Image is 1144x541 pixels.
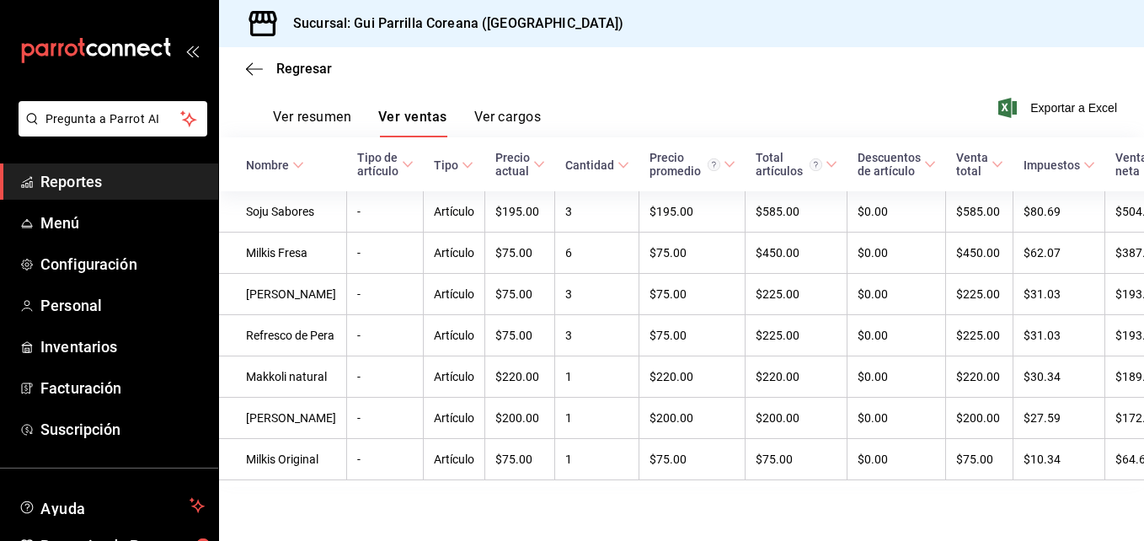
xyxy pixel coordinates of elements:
[746,398,847,439] td: $200.00
[485,233,555,274] td: $75.00
[40,335,205,358] span: Inventarios
[746,315,847,356] td: $225.00
[1024,158,1095,172] span: Impuestos
[858,151,936,178] span: Descuentos de artículo
[424,233,485,274] td: Artículo
[485,356,555,398] td: $220.00
[40,253,205,276] span: Configuración
[639,274,746,315] td: $75.00
[847,356,946,398] td: $0.00
[40,170,205,193] span: Reportes
[40,495,183,516] span: Ayuda
[273,109,541,137] div: navigation tabs
[1024,158,1080,172] div: Impuestos
[858,151,921,178] div: Descuentos de artículo
[347,191,424,233] td: -
[434,158,473,172] span: Tipo
[276,61,332,77] span: Regresar
[185,44,199,57] button: open_drawer_menu
[246,158,304,172] span: Nombre
[946,439,1013,480] td: $75.00
[565,158,614,172] div: Cantidad
[219,356,347,398] td: Makkoli natural
[357,151,414,178] span: Tipo de artículo
[1013,191,1105,233] td: $80.69
[946,191,1013,233] td: $585.00
[219,191,347,233] td: Soju Sabores
[495,151,545,178] span: Precio actual
[219,233,347,274] td: Milkis Fresa
[847,398,946,439] td: $0.00
[746,356,847,398] td: $220.00
[639,356,746,398] td: $220.00
[756,151,837,178] span: Total artículos
[650,151,735,178] span: Precio promedio
[847,315,946,356] td: $0.00
[40,212,205,234] span: Menú
[424,274,485,315] td: Artículo
[639,233,746,274] td: $75.00
[847,439,946,480] td: $0.00
[555,233,639,274] td: 6
[347,315,424,356] td: -
[434,158,458,172] div: Tipo
[273,109,351,137] button: Ver resumen
[246,158,289,172] div: Nombre
[639,315,746,356] td: $75.00
[555,274,639,315] td: 3
[956,151,1003,178] span: Venta total
[485,398,555,439] td: $200.00
[756,151,822,178] div: Total artículos
[847,191,946,233] td: $0.00
[485,274,555,315] td: $75.00
[946,315,1013,356] td: $225.00
[424,439,485,480] td: Artículo
[956,151,988,178] div: Venta total
[424,315,485,356] td: Artículo
[1013,233,1105,274] td: $62.07
[650,151,720,178] div: Precio promedio
[1013,274,1105,315] td: $31.03
[40,377,205,399] span: Facturación
[347,356,424,398] td: -
[347,274,424,315] td: -
[555,439,639,480] td: 1
[280,13,624,34] h3: Sucursal: Gui Parrilla Coreana ([GEOGRAPHIC_DATA])
[219,274,347,315] td: [PERSON_NAME]
[378,109,447,137] button: Ver ventas
[347,439,424,480] td: -
[485,191,555,233] td: $195.00
[1013,315,1105,356] td: $31.03
[40,418,205,441] span: Suscripción
[810,158,822,171] svg: El total artículos considera cambios de precios en los artículos así como costos adicionales por ...
[946,274,1013,315] td: $225.00
[639,191,746,233] td: $195.00
[555,191,639,233] td: 3
[847,274,946,315] td: $0.00
[424,356,485,398] td: Artículo
[1013,356,1105,398] td: $30.34
[347,233,424,274] td: -
[555,315,639,356] td: 3
[12,122,207,140] a: Pregunta a Parrot AI
[424,398,485,439] td: Artículo
[40,294,205,317] span: Personal
[1013,398,1105,439] td: $27.59
[357,151,398,178] div: Tipo de artículo
[485,439,555,480] td: $75.00
[424,191,485,233] td: Artículo
[746,274,847,315] td: $225.00
[746,233,847,274] td: $450.00
[19,101,207,137] button: Pregunta a Parrot AI
[1002,98,1117,118] button: Exportar a Excel
[946,398,1013,439] td: $200.00
[708,158,720,171] svg: Precio promedio = Total artículos / cantidad
[946,233,1013,274] td: $450.00
[746,439,847,480] td: $75.00
[639,398,746,439] td: $200.00
[219,315,347,356] td: Refresco de Pera
[219,398,347,439] td: [PERSON_NAME]
[746,191,847,233] td: $585.00
[946,356,1013,398] td: $220.00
